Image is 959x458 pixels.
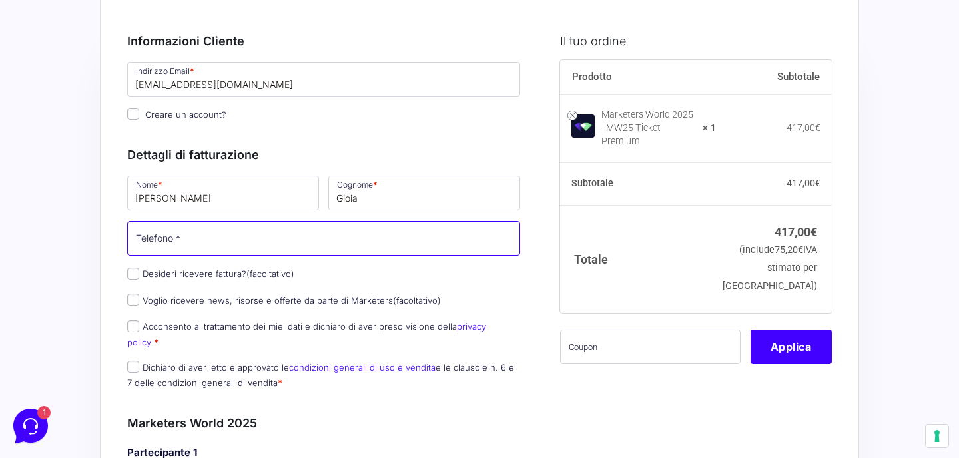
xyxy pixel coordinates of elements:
th: Prodotto [560,60,717,95]
button: 1Messaggi [93,336,174,366]
a: privacy policy [127,321,486,347]
iframe: Customerly Messenger Launcher [11,406,51,446]
input: Coupon [560,330,741,364]
span: € [810,225,817,239]
button: Le tue preferenze relative al consenso per le tecnologie di tracciamento [926,425,948,447]
input: Voglio ricevere news, risorse e offerte da parte di Marketers(facoltativo) [127,294,139,306]
img: dark [21,76,48,103]
h3: Informazioni Cliente [127,32,520,50]
span: 1 [232,91,245,104]
th: Totale [560,205,717,312]
p: Home [40,354,63,366]
p: Aiuto [205,354,224,366]
button: Home [11,336,93,366]
div: Marketers World 2025 - MW25 Ticket Premium [601,109,695,148]
span: € [815,122,820,133]
label: Voglio ricevere news, risorse e offerte da parte di Marketers [127,295,441,306]
label: Desideri ricevere fattura? [127,268,294,279]
button: Aiuto [174,336,256,366]
span: Creare un account? [145,109,226,120]
label: Acconsento al trattamento dei miei dati e dichiaro di aver preso visione della [127,321,486,347]
img: Marketers World 2025 - MW25 Ticket Premium [571,114,595,138]
span: € [798,244,803,256]
a: [DEMOGRAPHIC_DATA] tutto [119,53,245,64]
label: Dichiaro di aver letto e approvato le e le clausole n. 6 e 7 delle condizioni generali di vendita [127,362,514,388]
input: Cerca un articolo... [30,196,218,210]
span: 1 [133,334,143,343]
th: Subtotale [560,163,717,206]
bdi: 417,00 [787,178,820,188]
h3: Dettagli di fatturazione [127,146,520,164]
th: Subtotale [716,60,832,95]
input: Cognome * [328,176,520,210]
span: (facoltativo) [246,268,294,279]
input: Acconsento al trattamento dei miei dati e dichiaro di aver preso visione dellaprivacy policy [127,320,139,332]
span: € [815,178,820,188]
h2: Ciao da Marketers 👋 [11,11,224,32]
p: Messaggi [115,354,151,366]
bdi: 417,00 [787,122,820,133]
a: condizioni generali di uso e vendita [289,362,436,373]
span: [PERSON_NAME] [56,75,204,88]
button: Inizia una conversazione [21,114,245,141]
a: [PERSON_NAME]Ciao 🙂 Se hai qualche domanda siamo qui per aiutarti!1 anno fa1 [16,69,250,109]
span: Trova una risposta [21,168,104,178]
input: Telefono * [127,221,520,256]
input: Desideri ricevere fattura?(facoltativo) [127,268,139,280]
h3: Marketers World 2025 [127,414,520,432]
p: Ciao 🙂 Se hai qualche domanda siamo qui per aiutarti! [56,91,204,104]
input: Dichiaro di aver letto e approvato lecondizioni generali di uso e venditae le clausole n. 6 e 7 d... [127,361,139,373]
strong: × 1 [703,122,716,135]
small: (include IVA stimato per [GEOGRAPHIC_DATA]) [723,244,817,292]
button: Applica [751,330,832,364]
span: Le tue conversazioni [21,53,113,64]
input: Creare un account? [127,108,139,120]
input: Indirizzo Email * [127,62,520,97]
span: Inizia una conversazione [87,122,196,133]
p: 1 anno fa [212,75,245,87]
bdi: 417,00 [775,225,817,239]
input: Nome * [127,176,319,210]
span: 75,20 [775,244,803,256]
a: Apri Centro Assistenza [142,168,245,178]
h3: Il tuo ordine [560,32,832,50]
span: (facoltativo) [393,295,441,306]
